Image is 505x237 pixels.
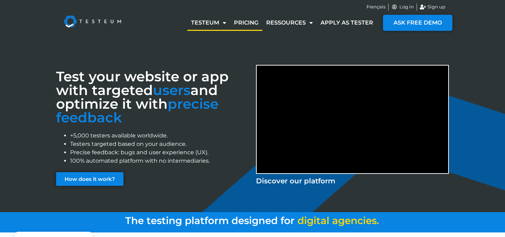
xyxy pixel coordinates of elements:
iframe: Discover Testeum [257,66,448,173]
h3: Test your website or app with targeted and optimize it with [56,70,249,124]
span: Log in [398,4,414,11]
a: Log in [391,4,414,11]
p: Discover our platform [256,176,449,186]
li: Testers targeted based on your audience. [70,140,249,148]
a: Apply as tester [317,15,377,31]
a: ASK FREE DEMO [383,15,452,31]
a: Français [366,4,385,11]
a: Testeum [187,15,230,31]
nav: Menu [187,15,377,31]
span: The testing platform designed for [125,215,295,226]
span: users [153,82,190,99]
font: precise feedback [56,95,218,126]
a: How does it work? [56,172,123,186]
img: Testeum Logo - Application crowdtesting platform [56,7,129,35]
a: Pricing [230,15,262,31]
a: Ressources [262,15,317,31]
a: Sign up [420,4,446,11]
span: Sign up [426,4,445,11]
li: 100% automated platform with no intermediaries. [70,157,249,165]
li: Precise feedback: bugs and user experience (UX). [70,148,249,157]
span: ASK FREE DEMO [393,20,442,26]
li: +5,000 testers available worldwide. [70,131,249,140]
span: How does it work? [65,176,115,182]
